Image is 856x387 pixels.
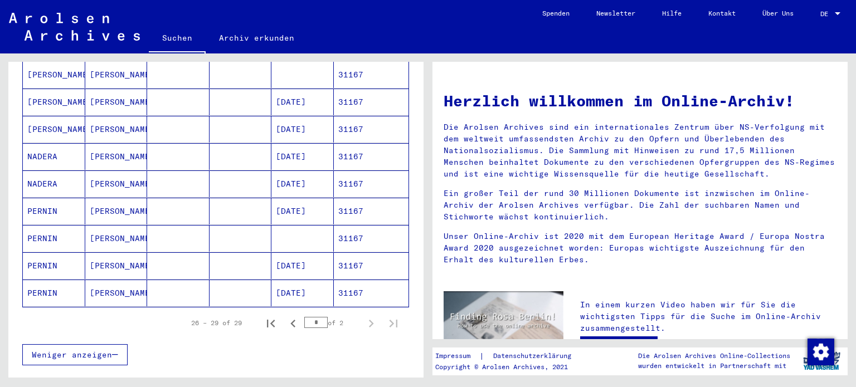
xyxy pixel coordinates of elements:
[9,13,140,41] img: Arolsen_neg.svg
[23,61,85,88] mat-cell: [PERSON_NAME]
[206,25,308,51] a: Archiv erkunden
[85,198,148,224] mat-cell: [PERSON_NAME]
[580,336,658,359] a: Video ansehen
[23,89,85,115] mat-cell: [PERSON_NAME]
[85,61,148,88] mat-cell: [PERSON_NAME]
[444,291,563,356] img: video.jpg
[85,143,148,170] mat-cell: [PERSON_NAME]
[271,116,334,143] mat-cell: [DATE]
[260,312,282,334] button: First page
[23,116,85,143] mat-cell: [PERSON_NAME]
[435,350,585,362] div: |
[271,198,334,224] mat-cell: [DATE]
[334,143,409,170] mat-cell: 31167
[85,225,148,252] mat-cell: [PERSON_NAME]
[334,198,409,224] mat-cell: 31167
[85,280,148,306] mat-cell: [PERSON_NAME]
[638,351,790,361] p: Die Arolsen Archives Online-Collections
[334,252,409,279] mat-cell: 31167
[271,252,334,279] mat-cell: [DATE]
[271,280,334,306] mat-cell: [DATE]
[85,252,148,279] mat-cell: [PERSON_NAME]
[85,116,148,143] mat-cell: [PERSON_NAME]
[271,89,334,115] mat-cell: [DATE]
[638,361,790,371] p: wurden entwickelt in Partnerschaft mit
[23,225,85,252] mat-cell: PERNIN
[334,225,409,252] mat-cell: 31167
[23,252,85,279] mat-cell: PERNIN
[85,170,148,197] mat-cell: [PERSON_NAME]
[444,89,836,112] h1: Herzlich willkommen im Online-Archiv!
[580,299,836,334] p: In einem kurzen Video haben wir für Sie die wichtigsten Tipps für die Suche im Online-Archiv zusa...
[360,312,382,334] button: Next page
[334,116,409,143] mat-cell: 31167
[271,143,334,170] mat-cell: [DATE]
[444,231,836,266] p: Unser Online-Archiv ist 2020 mit dem European Heritage Award / Europa Nostra Award 2020 ausgezeic...
[282,312,304,334] button: Previous page
[435,362,585,372] p: Copyright © Arolsen Archives, 2021
[304,317,360,328] div: of 2
[820,10,833,18] span: DE
[149,25,206,53] a: Suchen
[23,143,85,170] mat-cell: NADERA
[334,280,409,306] mat-cell: 31167
[22,344,128,365] button: Weniger anzeigen
[85,89,148,115] mat-cell: [PERSON_NAME]
[444,121,836,180] p: Die Arolsen Archives sind ein internationales Zentrum über NS-Verfolgung mit dem weltweit umfasse...
[382,312,405,334] button: Last page
[334,89,409,115] mat-cell: 31167
[808,339,834,365] img: Zustimmung ändern
[334,61,409,88] mat-cell: 31167
[23,280,85,306] mat-cell: PERNIN
[32,350,112,360] span: Weniger anzeigen
[435,350,479,362] a: Impressum
[271,170,334,197] mat-cell: [DATE]
[23,170,85,197] mat-cell: NADERA
[23,198,85,224] mat-cell: PERNIN
[334,170,409,197] mat-cell: 31167
[444,188,836,223] p: Ein großer Teil der rund 30 Millionen Dokumente ist inzwischen im Online-Archiv der Arolsen Archi...
[484,350,585,362] a: Datenschutzerklärung
[801,347,843,375] img: yv_logo.png
[191,318,242,328] div: 26 – 29 of 29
